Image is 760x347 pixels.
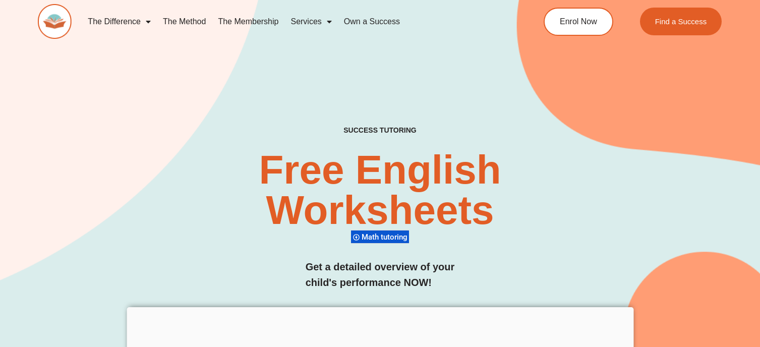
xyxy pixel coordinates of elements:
a: Enrol Now [544,8,613,36]
a: Own a Success [338,10,406,33]
a: The Membership [212,10,284,33]
span: Math tutoring [362,233,411,242]
a: The Method [157,10,212,33]
nav: Menu [82,10,504,33]
span: Enrol Now [560,18,597,26]
h2: Free English Worksheets​ [154,150,606,230]
div: Math tutoring [351,230,409,244]
h4: SUCCESS TUTORING​ [279,126,482,135]
a: The Difference [82,10,157,33]
h3: Get a detailed overview of your child's performance NOW! [306,259,455,291]
a: Services [284,10,337,33]
span: Find a Success [655,18,707,25]
iframe: Chat Widget [710,299,760,347]
a: Find a Success [640,8,722,35]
